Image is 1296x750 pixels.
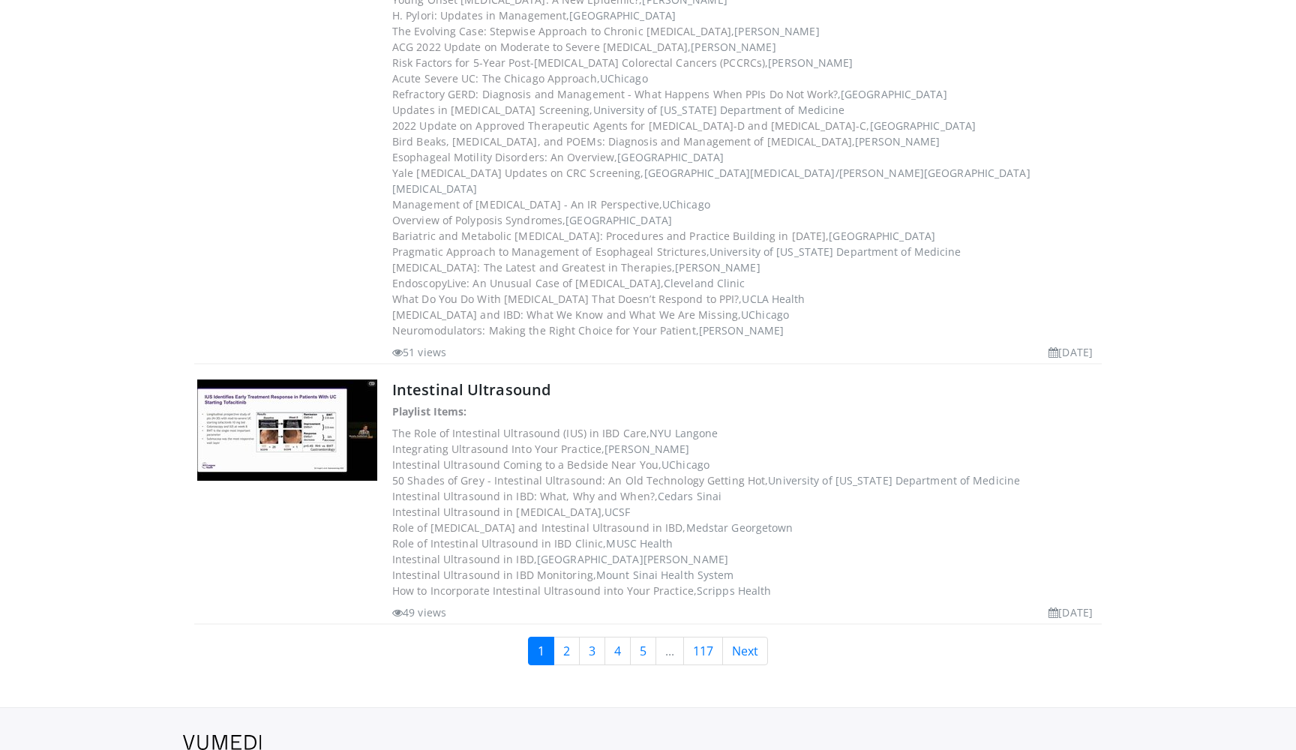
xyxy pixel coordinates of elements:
[742,292,805,306] span: UCLA Health
[1048,344,1093,360] li: [DATE]
[392,39,1099,55] dd: ACG 2022 Update on Moderate to Severe [MEDICAL_DATA],
[662,197,710,211] span: UChicago
[392,583,1099,598] dd: How to Incorporate Intestinal Ultrasound into Your Practice,
[392,275,1099,291] dd: EndoscopyLive: An Unusual Case of [MEDICAL_DATA],
[579,637,605,665] a: 3
[528,637,554,665] a: 1
[841,87,947,101] span: [GEOGRAPHIC_DATA]
[537,552,728,566] span: [GEOGRAPHIC_DATA][PERSON_NAME]
[392,86,1099,102] dd: Refractory GERD: Diagnosis and Management - What Happens When PPIs Do Not Work?,
[664,276,745,290] span: Cleveland Clinic
[392,520,1099,535] dd: Role of [MEDICAL_DATA] and Intestinal Ultrasound in IBD,
[392,504,1099,520] dd: Intestinal Ultrasound in [MEDICAL_DATA],
[392,23,1099,39] dd: The Evolving Case: Stepwise Approach to Chronic [MEDICAL_DATA],
[392,102,1099,118] dd: Updates in [MEDICAL_DATA] Screening,
[392,535,1099,551] dd: Role of Intestinal Ultrasound in IBD Clinic,
[569,8,676,22] span: [GEOGRAPHIC_DATA]
[870,118,976,133] span: [GEOGRAPHIC_DATA]
[596,568,734,582] span: Mount Sinai Health System
[392,344,446,360] li: 51 views
[593,103,845,117] span: University of [US_STATE] Department of Medicine
[392,70,1099,86] dd: Acute Severe UC: The Chicago Approach,
[392,441,1099,457] dd: Integrating Ultrasound Into Your Practice,
[630,637,656,665] a: 5
[768,55,853,70] span: [PERSON_NAME]
[392,404,467,418] strong: Playlist Items:
[183,735,262,750] img: VuMedi Logo
[392,228,1099,244] dd: Bariatric and Metabolic [MEDICAL_DATA]: Procedures and Practice Building in [DATE],
[604,505,630,519] span: UCSF
[392,118,1099,133] dd: 2022 Update on Approved Therapeutic Agents for [MEDICAL_DATA]-D and [MEDICAL_DATA]-C,
[741,307,789,322] span: UChicago
[617,150,724,164] span: [GEOGRAPHIC_DATA]
[392,567,1099,583] dd: Intestinal Ultrasound in IBD Monitoring,
[392,165,1099,196] dd: Yale [MEDICAL_DATA] Updates on CRC Screening,
[734,24,819,38] span: [PERSON_NAME]
[197,379,377,481] img: Intestinal Ultrasound
[392,166,1030,196] span: [GEOGRAPHIC_DATA][MEDICAL_DATA]/[PERSON_NAME][GEOGRAPHIC_DATA][MEDICAL_DATA]
[392,379,550,400] a: Intestinal Ultrasound
[392,7,1099,23] dd: H. Pylori: Updates in Management,
[691,40,775,54] span: [PERSON_NAME]
[392,604,446,620] li: 49 views
[392,488,1099,504] dd: Intestinal Ultrasound in IBD: What, Why and When?,
[658,489,721,503] span: Cedars Sinai
[709,244,961,259] span: University of [US_STATE] Department of Medicine
[392,551,1099,567] dd: Intestinal Ultrasound in IBD,
[392,133,1099,149] dd: Bird Beaks, [MEDICAL_DATA], and POEMs: Diagnosis and Management of [MEDICAL_DATA],
[392,322,1099,338] dd: Neuromodulators: Making the Right Choice for Your Patient,
[1048,604,1093,620] li: [DATE]
[697,583,771,598] span: Scripps Health
[604,637,631,665] a: 4
[392,291,1099,307] dd: What Do You Do With [MEDICAL_DATA] That Doesn’t Respond to PPI?,
[768,473,1020,487] span: University of [US_STATE] Department of Medicine
[675,260,760,274] span: [PERSON_NAME]
[699,323,784,337] span: [PERSON_NAME]
[392,196,1099,212] dd: Management of [MEDICAL_DATA] - An IR Perspective,
[565,213,672,227] span: [GEOGRAPHIC_DATA]
[686,520,793,535] span: Medstar Georgetown
[553,637,580,665] a: 2
[392,149,1099,165] dd: Esophageal Motility Disorders: An Overview,
[661,457,709,472] span: UChicago
[649,426,718,440] span: NYU Langone
[392,55,1099,70] dd: Risk Factors for 5-Year Post-[MEDICAL_DATA] Colorectal Cancers (PCCRCs),
[606,536,673,550] span: MUSC Health
[392,472,1099,488] dd: 50 Shades of Grey - Intestinal Ultrasound: An Old Technology Getting Hot,
[392,259,1099,275] dd: [MEDICAL_DATA]: The Latest and Greatest in Therapies,
[683,637,723,665] a: 117
[392,307,1099,322] dd: [MEDICAL_DATA] and IBD: What We Know and What We Are Missing,
[392,212,1099,228] dd: Overview of Polyposis Syndromes,
[855,134,940,148] span: [PERSON_NAME]
[392,425,1099,441] dd: The Role of Intestinal Ultrasound (IUS) in IBD Care,
[600,71,648,85] span: UChicago
[194,637,1102,665] nav: Search results pages
[722,637,768,665] a: Next
[392,244,1099,259] dd: Pragmatic Approach to Management of Esophageal Strictures,
[392,457,1099,472] dd: Intestinal Ultrasound Coming to a Bedside Near You,
[829,229,935,243] span: [GEOGRAPHIC_DATA]
[604,442,689,456] span: [PERSON_NAME]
